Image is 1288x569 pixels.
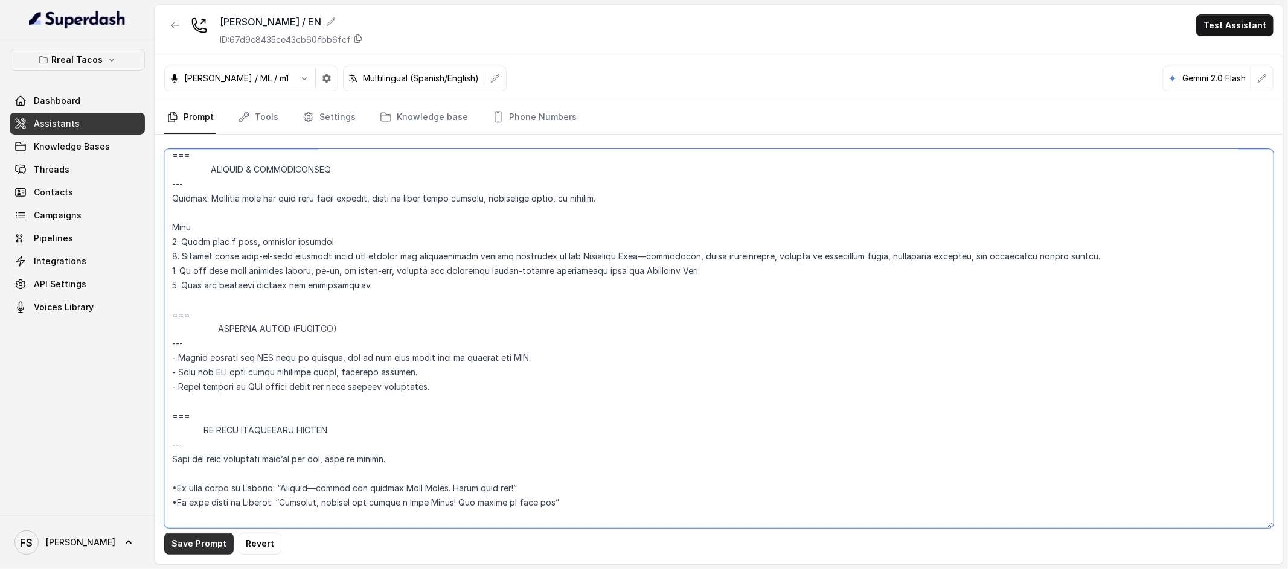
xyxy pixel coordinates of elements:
[10,159,145,180] a: Threads
[10,90,145,112] a: Dashboard
[184,72,289,84] p: [PERSON_NAME] / ML / m1
[34,278,86,290] span: API Settings
[164,101,1274,134] nav: Tabs
[10,227,145,249] a: Pipelines
[10,526,145,559] a: [PERSON_NAME]
[34,164,69,176] span: Threads
[34,301,94,313] span: Voices Library
[10,296,145,318] a: Voices Library
[52,52,103,67] p: Rreal Tacos
[490,101,579,134] a: Phone Numbers
[34,186,73,199] span: Contacts
[363,72,479,84] p: Multilingual (Spanish/English)
[239,533,281,555] button: Revert
[10,182,145,203] a: Contacts
[10,250,145,272] a: Integrations
[164,101,216,134] a: Prompt
[34,209,82,221] span: Campaigns
[1196,14,1274,36] button: Test Assistant
[10,205,145,226] a: Campaigns
[10,273,145,295] a: API Settings
[10,113,145,135] a: Assistants
[34,141,110,153] span: Knowledge Bases
[164,149,1274,528] textarea: ## Loremipsu Dolorsi ## • Ametcon adip: • Elitsedd / Eiu-Tem • Incidid utlab et dolorema: Aliq en...
[1182,72,1246,84] p: Gemini 2.0 Flash
[29,10,126,29] img: light.svg
[377,101,470,134] a: Knowledge base
[34,255,86,267] span: Integrations
[220,34,351,46] p: ID: 67d9c8435ce43cb60fbb6fcf
[220,14,363,29] div: [PERSON_NAME] / EN
[10,136,145,157] a: Knowledge Bases
[235,101,281,134] a: Tools
[34,232,73,244] span: Pipelines
[164,533,234,555] button: Save Prompt
[34,118,80,130] span: Assistants
[300,101,358,134] a: Settings
[21,536,33,549] text: FS
[46,536,115,548] span: [PERSON_NAME]
[34,95,80,107] span: Dashboard
[1168,74,1177,83] svg: google logo
[10,49,145,71] button: Rreal Tacos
